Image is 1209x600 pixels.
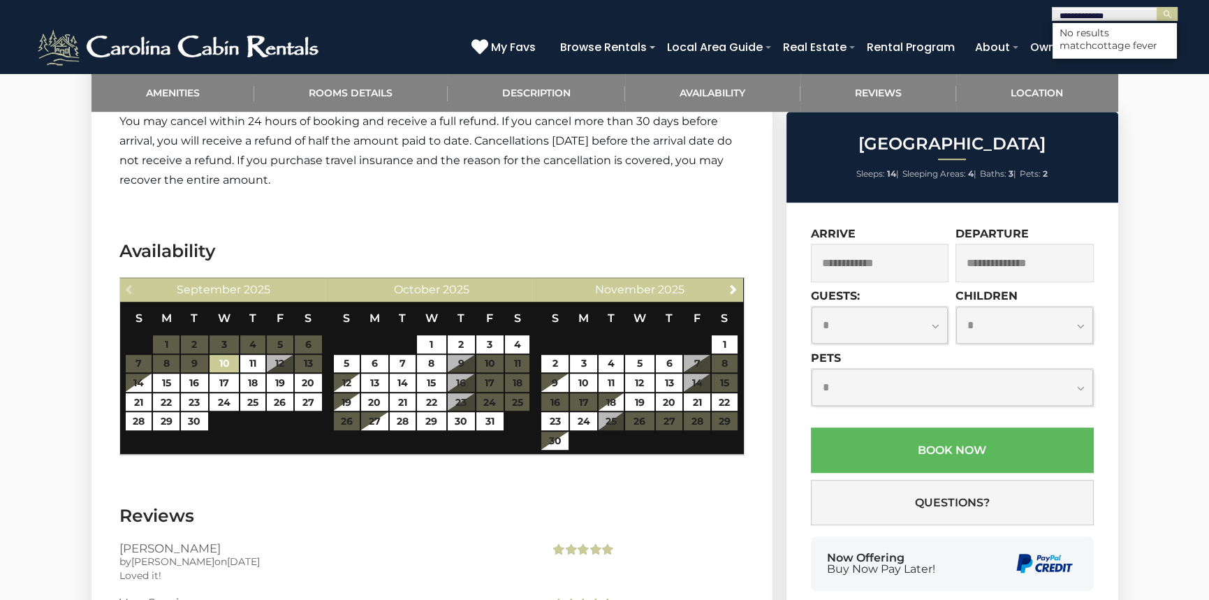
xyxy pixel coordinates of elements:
span: Tuesday [191,312,198,325]
a: 22 [712,393,738,411]
a: 11 [599,374,624,392]
label: Arrive [811,227,856,240]
span: Saturday [514,312,521,325]
span: Tuesday [608,312,615,325]
a: 3 [476,335,504,353]
a: 5 [334,355,360,373]
a: 2 [448,335,475,353]
a: 11 [240,355,265,373]
a: My Favs [471,38,539,57]
span: Sunday [135,312,142,325]
span: Wednesday [425,312,438,325]
a: 15 [153,374,179,392]
a: 21 [684,393,710,411]
span: Friday [277,312,284,325]
span: Friday [486,312,493,325]
a: 28 [390,412,416,430]
a: 27 [361,412,388,430]
a: 9 [541,374,569,392]
span: Wednesday [218,312,230,325]
span: Monday [578,312,589,325]
a: 4 [599,355,624,373]
span: Saturday [305,312,312,325]
div: Now Offering [827,553,935,575]
span: Monday [369,312,380,325]
span: Wednesday [633,312,646,325]
a: 20 [656,393,683,411]
a: Next [724,280,742,298]
span: 2025 [244,283,270,296]
a: 27 [295,393,322,411]
li: No results match [1053,27,1177,52]
span: Friday [694,312,701,325]
span: [PERSON_NAME] [131,555,214,568]
span: Sunday [343,312,350,325]
span: Buy Now Pay Later! [827,564,935,575]
h3: [PERSON_NAME] [119,542,529,555]
a: Availability [625,73,800,112]
a: Rooms Details [254,73,448,112]
a: 28 [126,412,152,430]
span: 2025 [443,283,469,296]
a: 20 [295,374,322,392]
a: 30 [541,432,569,450]
a: 13 [656,374,683,392]
span: Sleeping Areas: [902,168,966,179]
strong: 4 [968,168,974,179]
a: 25 [240,393,265,411]
h2: [GEOGRAPHIC_DATA] [790,135,1115,153]
a: 30 [448,412,475,430]
a: 29 [153,412,179,430]
strong: 14 [887,168,896,179]
label: Guests: [811,289,860,302]
li: | [902,165,976,183]
a: 12 [334,374,360,392]
a: 24 [210,393,239,411]
label: Departure [955,227,1029,240]
span: Sunday [552,312,559,325]
a: Amenities [91,73,255,112]
a: 10 [210,355,239,373]
a: 18 [599,393,624,411]
span: Monday [161,312,172,325]
a: Description [448,73,626,112]
a: Rental Program [860,35,962,59]
a: 26 [267,393,293,411]
img: White-1-2.png [35,27,325,68]
strong: 3 [1009,168,1013,179]
button: Questions? [811,480,1094,525]
a: 5 [625,355,654,373]
div: Loved it! [119,569,529,583]
a: Reviews [800,73,957,112]
a: Owner Login [1023,35,1106,59]
a: 23 [181,393,208,411]
span: November [595,283,655,296]
span: September [177,283,241,296]
a: 14 [390,374,416,392]
div: by on [119,555,529,569]
a: 21 [126,393,152,411]
a: 1 [712,335,738,353]
a: 29 [417,412,446,430]
a: 6 [656,355,683,373]
a: Browse Rentals [553,35,654,59]
span: 2025 [658,283,684,296]
a: 1 [417,335,446,353]
span: cottage fever [1092,39,1157,52]
span: Thursday [249,312,256,325]
li: | [980,165,1016,183]
a: 24 [570,412,597,430]
a: Location [956,73,1118,112]
a: 17 [210,374,239,392]
label: Pets [811,351,841,365]
a: 22 [417,393,446,411]
button: Book Now [811,427,1094,473]
a: 20 [361,393,388,411]
a: Local Area Guide [660,35,770,59]
a: 16 [181,374,208,392]
a: 31 [476,412,504,430]
a: 18 [240,374,265,392]
a: 13 [361,374,388,392]
a: 4 [505,335,530,353]
span: Thursday [457,312,464,325]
